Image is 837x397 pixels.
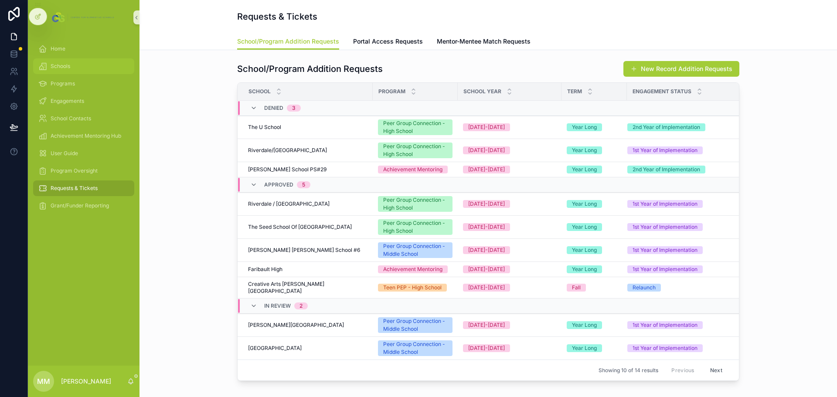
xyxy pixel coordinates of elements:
[248,224,367,231] a: The Seed School Of [GEOGRAPHIC_DATA]
[37,376,50,387] span: MM
[567,223,622,231] a: Year Long
[572,166,597,173] div: Year Long
[248,200,330,207] span: Riverdale / [GEOGRAPHIC_DATA]
[627,146,729,154] a: 1st Year of Implementation
[248,322,367,329] a: [PERSON_NAME][GEOGRAPHIC_DATA]
[248,88,271,95] span: School
[633,344,697,352] div: 1st Year of Implementation
[567,88,582,95] span: Term
[33,128,134,144] a: Achievement Mentoring Hub
[33,180,134,196] a: Requests & Tickets
[248,281,367,295] span: Creative Arts [PERSON_NAME][GEOGRAPHIC_DATA]
[383,196,447,212] div: Peer Group Connection - High School
[704,363,728,377] button: Next
[248,166,367,173] a: [PERSON_NAME] School PS#29
[633,246,697,254] div: 1st Year of Implementation
[33,93,134,109] a: Engagements
[468,246,505,254] div: [DATE]-[DATE]
[378,196,453,212] a: Peer Group Connection - High School
[248,345,302,352] span: [GEOGRAPHIC_DATA]
[627,246,729,254] a: 1st Year of Implementation
[567,166,622,173] a: Year Long
[567,123,622,131] a: Year Long
[572,246,597,254] div: Year Long
[248,224,352,231] span: The Seed School Of [GEOGRAPHIC_DATA]
[627,123,729,131] a: 2nd Year of Implementation
[627,223,729,231] a: 1st Year of Implementation
[51,98,84,105] span: Engagements
[567,200,622,208] a: Year Long
[572,321,597,329] div: Year Long
[437,34,531,51] a: Mentor-Mentee Match Requests
[50,10,117,24] img: App logo
[463,88,501,95] span: School Year
[468,265,505,273] div: [DATE]-[DATE]
[633,88,691,95] span: Engagement Status
[468,284,505,292] div: [DATE]-[DATE]
[633,321,697,329] div: 1st Year of Implementation
[463,344,556,352] a: [DATE]-[DATE]
[567,321,622,329] a: Year Long
[378,340,453,356] a: Peer Group Connection - Middle School
[33,163,134,179] a: Program Oversight
[383,317,447,333] div: Peer Group Connection - Middle School
[51,80,75,87] span: Programs
[463,146,556,154] a: [DATE]-[DATE]
[248,266,282,273] span: Faribault High
[33,198,134,214] a: Grant/Funder Reporting
[292,105,296,112] div: 3
[463,123,556,131] a: [DATE]-[DATE]
[378,284,453,292] a: Teen PEP - High School
[248,247,367,254] a: [PERSON_NAME] [PERSON_NAME] School #6
[627,284,729,292] a: Relaunch
[437,37,531,46] span: Mentor-Mentee Match Requests
[633,146,697,154] div: 1st Year of Implementation
[627,166,729,173] a: 2nd Year of Implementation
[383,265,442,273] div: Achievement Mentoring
[599,367,658,374] span: Showing 10 of 14 results
[627,321,729,329] a: 1st Year of Implementation
[302,181,305,188] div: 5
[51,115,91,122] span: School Contacts
[468,200,505,208] div: [DATE]-[DATE]
[468,223,505,231] div: [DATE]-[DATE]
[33,58,134,74] a: Schools
[33,41,134,57] a: Home
[572,284,581,292] div: Fall
[383,242,447,258] div: Peer Group Connection - Middle School
[33,76,134,92] a: Programs
[51,202,109,209] span: Grant/Funder Reporting
[633,223,697,231] div: 1st Year of Implementation
[383,340,447,356] div: Peer Group Connection - Middle School
[248,166,327,173] span: [PERSON_NAME] School PS#29
[567,265,622,273] a: Year Long
[378,166,453,173] a: Achievement Mentoring
[61,377,111,386] p: [PERSON_NAME]
[383,166,442,173] div: Achievement Mentoring
[633,166,700,173] div: 2nd Year of Implementation
[463,200,556,208] a: [DATE]-[DATE]
[623,61,739,77] a: New Record Addition Requests
[237,37,339,46] span: School/Program Addition Requests
[633,200,697,208] div: 1st Year of Implementation
[572,200,597,208] div: Year Long
[33,111,134,126] a: School Contacts
[463,223,556,231] a: [DATE]-[DATE]
[237,63,383,75] h1: School/Program Addition Requests
[51,150,78,157] span: User Guide
[33,146,134,161] a: User Guide
[627,200,729,208] a: 1st Year of Implementation
[633,265,697,273] div: 1st Year of Implementation
[572,265,597,273] div: Year Long
[378,242,453,258] a: Peer Group Connection - Middle School
[248,124,281,131] span: The U School
[264,181,293,188] span: Approved
[567,344,622,352] a: Year Long
[248,345,367,352] a: [GEOGRAPHIC_DATA]
[378,143,453,158] a: Peer Group Connection - High School
[264,302,291,309] span: In Review
[463,321,556,329] a: [DATE]-[DATE]
[248,124,367,131] a: The U School
[572,123,597,131] div: Year Long
[248,200,367,207] a: Riverdale / [GEOGRAPHIC_DATA]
